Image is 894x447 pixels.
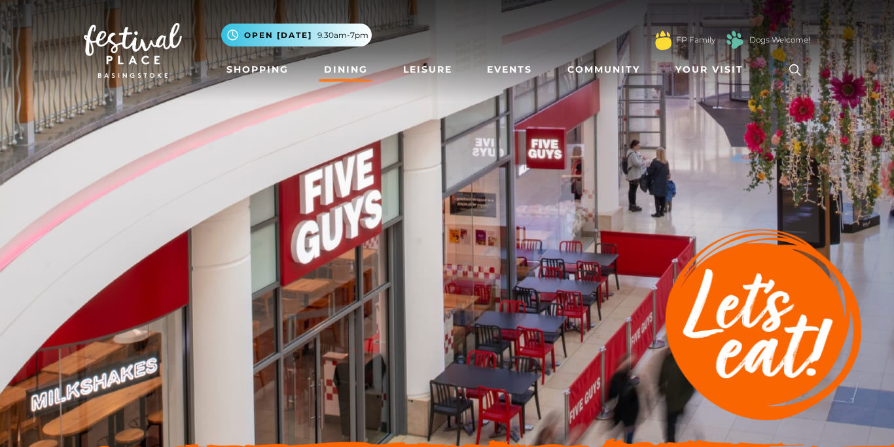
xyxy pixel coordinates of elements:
span: Your Visit [675,63,743,77]
img: Festival Place Logo [84,23,182,78]
a: Your Visit [670,58,755,82]
a: Shopping [221,58,294,82]
a: Events [482,58,537,82]
a: Community [562,58,645,82]
span: Open [DATE] [244,29,312,41]
span: 9.30am-7pm [317,29,368,41]
a: Dogs Welcome! [749,34,810,46]
a: Dining [319,58,373,82]
a: Leisure [398,58,457,82]
button: Open [DATE] 9.30am-7pm [221,24,372,46]
a: FP Family [676,34,715,46]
